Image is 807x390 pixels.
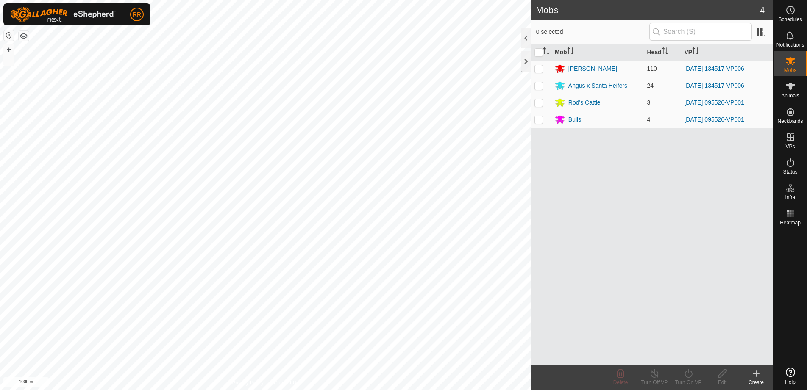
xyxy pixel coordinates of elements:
div: [PERSON_NAME] [568,64,617,73]
span: 4 [647,116,650,123]
span: Schedules [778,17,802,22]
button: – [4,55,14,66]
div: Rod's Cattle [568,98,601,107]
button: Map Layers [19,31,29,41]
span: Heatmap [780,220,801,225]
div: Create [739,379,773,386]
p-sorticon: Activate to sort [567,49,574,55]
input: Search (S) [649,23,752,41]
a: [DATE] 134517-VP006 [684,65,744,72]
button: Reset Map [4,30,14,41]
h2: Mobs [536,5,760,15]
span: 3 [647,99,650,106]
span: Neckbands [777,119,803,124]
span: 24 [647,82,654,89]
div: Turn On VP [671,379,705,386]
div: Bulls [568,115,581,124]
span: VPs [785,144,795,149]
div: Turn Off VP [637,379,671,386]
a: [DATE] 134517-VP006 [684,82,744,89]
p-sorticon: Activate to sort [662,49,668,55]
a: Help [774,364,807,388]
a: [DATE] 095526-VP001 [684,99,744,106]
p-sorticon: Activate to sort [543,49,550,55]
img: Gallagher Logo [10,7,116,22]
span: 110 [647,65,657,72]
span: Animals [781,93,799,98]
span: RR [133,10,141,19]
a: Contact Us [274,379,299,387]
button: + [4,44,14,55]
a: Privacy Policy [232,379,264,387]
th: Head [643,44,681,61]
span: Notifications [776,42,804,47]
div: Angus x Santa Heifers [568,81,627,90]
div: Edit [705,379,739,386]
a: [DATE] 095526-VP001 [684,116,744,123]
span: Help [785,379,796,384]
span: 4 [760,4,765,17]
p-sorticon: Activate to sort [692,49,699,55]
span: Infra [785,195,795,200]
span: Status [783,169,797,174]
span: 0 selected [536,28,649,36]
span: Delete [613,379,628,385]
th: Mob [551,44,644,61]
th: VP [681,44,773,61]
span: Mobs [784,68,796,73]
